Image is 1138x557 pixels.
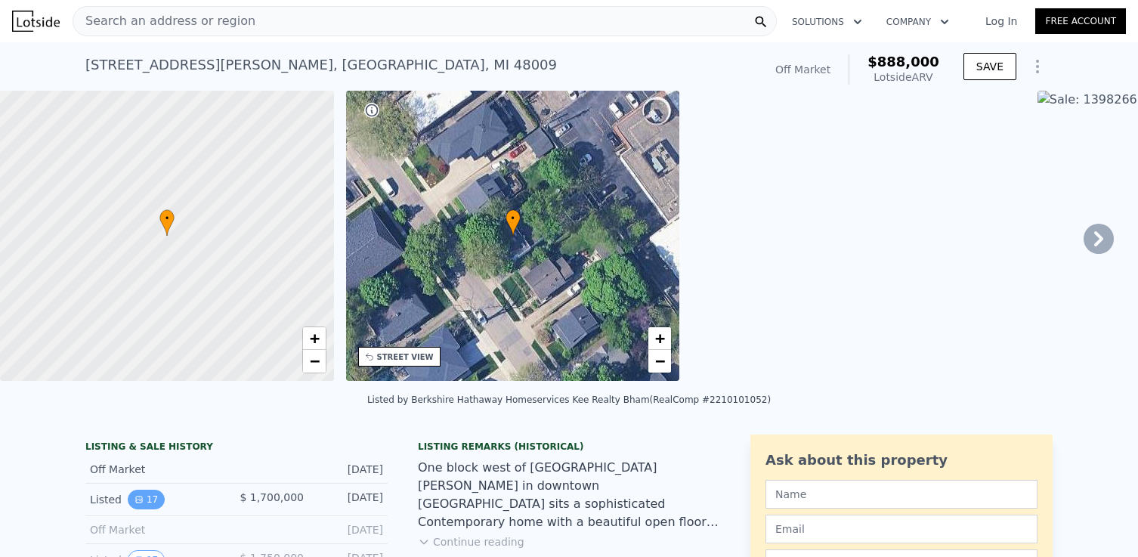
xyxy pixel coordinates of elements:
[967,14,1035,29] a: Log In
[655,351,665,370] span: −
[367,395,771,405] div: Listed by Berkshire Hathaway Homeservices Kee Realty Bham (RealComp #2210101052)
[506,209,521,236] div: •
[309,351,319,370] span: −
[691,91,1025,381] img: Sale: 139826612 Parcel: 60205925
[316,490,383,509] div: [DATE]
[159,212,175,225] span: •
[765,480,1037,509] input: Name
[85,441,388,456] div: LISTING & SALE HISTORY
[867,70,939,85] div: Lotside ARV
[303,350,326,373] a: Zoom out
[655,329,665,348] span: +
[874,8,961,36] button: Company
[90,462,224,477] div: Off Market
[90,490,224,509] div: Listed
[316,462,383,477] div: [DATE]
[1035,8,1126,34] a: Free Account
[963,53,1016,80] button: SAVE
[90,522,224,537] div: Off Market
[1022,51,1053,82] button: Show Options
[128,490,165,509] button: View historical data
[648,350,671,373] a: Zoom out
[765,450,1037,471] div: Ask about this property
[775,62,830,77] div: Off Market
[316,522,383,537] div: [DATE]
[73,12,255,30] span: Search an address or region
[780,8,874,36] button: Solutions
[506,212,521,225] span: •
[377,351,434,363] div: STREET VIEW
[159,209,175,236] div: •
[867,54,939,70] span: $888,000
[303,327,326,350] a: Zoom in
[418,534,524,549] button: Continue reading
[418,459,720,531] div: One block west of [GEOGRAPHIC_DATA][PERSON_NAME] in downtown [GEOGRAPHIC_DATA] sits a sophisticat...
[418,441,720,453] div: Listing Remarks (Historical)
[765,515,1037,543] input: Email
[309,329,319,348] span: +
[85,54,557,76] div: [STREET_ADDRESS][PERSON_NAME] , [GEOGRAPHIC_DATA] , MI 48009
[648,327,671,350] a: Zoom in
[12,11,60,32] img: Lotside
[240,491,304,503] span: $ 1,700,000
